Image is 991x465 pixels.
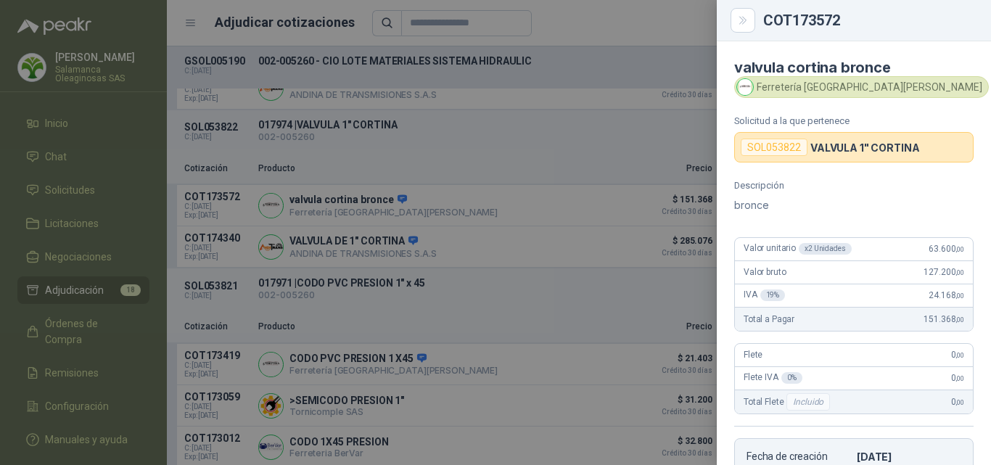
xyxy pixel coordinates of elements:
[734,180,974,191] p: Descripción
[781,372,802,384] div: 0 %
[799,243,852,255] div: x 2 Unidades
[744,372,802,384] span: Flete IVA
[786,393,830,411] div: Incluido
[744,393,833,411] span: Total Flete
[929,244,964,254] span: 63.600
[955,268,964,276] span: ,00
[734,115,974,126] p: Solicitud a la que pertenece
[734,12,752,29] button: Close
[955,245,964,253] span: ,00
[929,290,964,300] span: 24.168
[763,13,974,28] div: COT173572
[747,450,851,463] p: Fecha de creación
[744,267,786,277] span: Valor bruto
[734,197,974,214] p: bronce
[734,59,974,76] h4: valvula cortina bronce
[810,141,919,154] p: VALVULA 1" CORTINA
[741,139,807,156] div: SOL053822
[744,350,762,360] span: Flete
[744,314,794,324] span: Total a Pagar
[951,373,964,383] span: 0
[737,79,753,95] img: Company Logo
[951,350,964,360] span: 0
[955,351,964,359] span: ,00
[955,398,964,406] span: ,00
[744,243,852,255] span: Valor unitario
[955,374,964,382] span: ,00
[744,289,785,301] span: IVA
[734,76,989,98] div: Ferretería [GEOGRAPHIC_DATA][PERSON_NAME]
[955,316,964,324] span: ,00
[955,292,964,300] span: ,00
[951,397,964,407] span: 0
[924,314,964,324] span: 151.368
[760,289,786,301] div: 19 %
[924,267,964,277] span: 127.200
[857,450,961,463] p: [DATE]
